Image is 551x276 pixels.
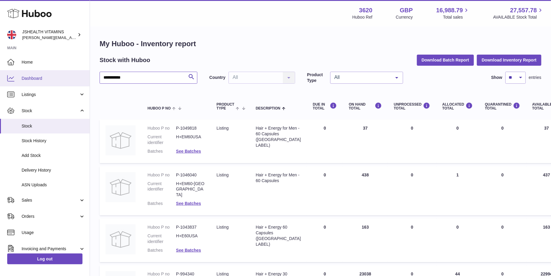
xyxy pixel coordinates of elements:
[176,181,205,198] dd: H+EM60-[GEOGRAPHIC_DATA]
[7,253,82,264] a: Log out
[22,167,85,173] span: Delivery History
[502,172,504,177] span: 0
[256,106,280,110] span: Description
[333,74,391,80] span: All
[22,29,76,40] div: JSHEALTH VITAMINS
[529,75,541,80] span: entries
[148,148,176,154] dt: Batches
[22,59,85,65] span: Home
[256,125,301,148] div: Hair + Energy for Men - 60 Capsules ([GEOGRAPHIC_DATA] LABEL)
[396,14,413,20] div: Currency
[343,218,388,262] td: 163
[22,35,120,40] span: [PERSON_NAME][EMAIL_ADDRESS][DOMAIN_NAME]
[436,6,470,20] a: 16,988.79 Total sales
[388,218,436,262] td: 0
[442,102,473,110] div: ALLOCATED Total
[485,102,520,110] div: QUARANTINED Total
[22,76,85,81] span: Dashboard
[106,172,136,202] img: product image
[176,224,205,230] dd: P-1043837
[148,134,176,145] dt: Current identifier
[417,55,474,65] button: Download Batch Report
[176,125,205,131] dd: P-1049818
[22,108,79,114] span: Stock
[148,125,176,131] dt: Huboo P no
[148,247,176,253] dt: Batches
[106,224,136,254] img: product image
[256,224,301,247] div: Hair + Energy 60 Capsules ([GEOGRAPHIC_DATA] LABEL)
[217,172,229,177] span: listing
[436,6,463,14] span: 16,988.79
[491,75,502,80] label: Show
[176,172,205,178] dd: P-1046040
[22,138,85,144] span: Stock History
[388,119,436,163] td: 0
[256,172,301,184] div: Hair + Energy for Men - 60 Capsules
[176,134,205,145] dd: H+EM60USA
[388,166,436,215] td: 0
[436,166,479,215] td: 1
[400,6,413,14] strong: GBP
[100,39,541,49] h1: My Huboo - Inventory report
[176,149,201,154] a: See Batches
[493,6,544,20] a: 27,557.78 AVAILABLE Stock Total
[443,14,470,20] span: Total sales
[148,201,176,206] dt: Batches
[176,201,201,206] a: See Batches
[307,218,343,262] td: 0
[106,125,136,155] img: product image
[394,102,430,110] div: UNPROCESSED Total
[502,126,504,130] span: 0
[349,102,382,110] div: ON HAND Total
[510,6,537,14] span: 27,557.78
[148,224,176,230] dt: Huboo P no
[477,55,541,65] button: Download Inventory Report
[176,248,201,253] a: See Batches
[307,119,343,163] td: 0
[22,123,85,129] span: Stock
[148,106,171,110] span: Huboo P no
[502,225,504,229] span: 0
[307,72,327,83] label: Product Type
[352,14,373,20] div: Huboo Ref
[100,56,150,64] h2: Stock with Huboo
[313,102,337,110] div: DUE IN TOTAL
[148,233,176,244] dt: Current identifier
[217,126,229,130] span: listing
[436,218,479,262] td: 0
[209,75,226,80] label: Country
[359,6,373,14] strong: 3620
[217,225,229,229] span: listing
[436,119,479,163] td: 0
[343,166,388,215] td: 438
[493,14,544,20] span: AVAILABLE Stock Total
[22,230,85,235] span: Usage
[148,181,176,198] dt: Current identifier
[22,182,85,188] span: ASN Uploads
[22,214,79,219] span: Orders
[176,233,205,244] dd: H+E60USA
[343,119,388,163] td: 37
[148,172,176,178] dt: Huboo P no
[217,103,234,110] span: Product Type
[22,197,79,203] span: Sales
[22,92,79,97] span: Listings
[22,246,79,252] span: Invoicing and Payments
[307,166,343,215] td: 0
[22,153,85,158] span: Add Stock
[7,30,16,39] img: francesca@jshealthvitamins.com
